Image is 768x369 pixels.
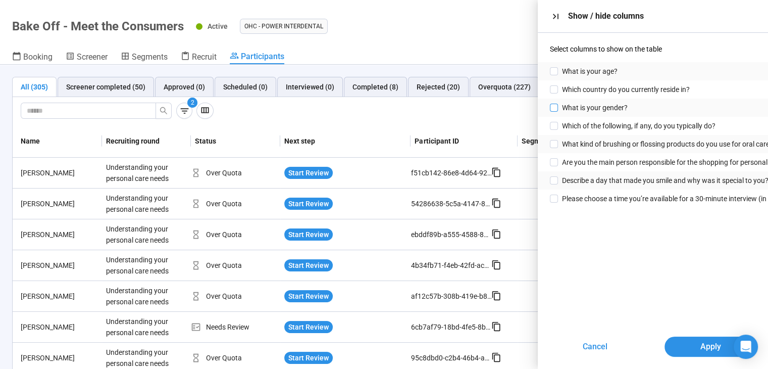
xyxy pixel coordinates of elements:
a: Segments [121,51,168,64]
div: Over Quota [191,167,280,178]
span: Start Review [288,167,329,178]
div: ebddf89b-a555-4588-82f9-5ec8becb7b48 [411,229,491,240]
span: Booking [23,52,53,62]
button: Start Review [284,198,333,210]
span: Apply [700,340,721,353]
span: Participants [241,52,284,61]
button: Start Review [284,167,333,179]
div: Understanding your personal care needs [102,189,178,219]
div: f51cb142-86e8-4d64-92c0-7cbc21a75c0a [411,167,491,178]
th: Status [191,125,280,158]
span: What is your gender? [562,102,628,113]
div: [PERSON_NAME] [17,291,102,302]
span: Cancel [583,340,607,353]
div: Over Quota [191,229,280,240]
div: 54286638-5c5a-4147-855d-bf8449b51dac [411,198,491,209]
th: Participant ID [411,125,518,158]
div: Needs Review [191,321,280,333]
span: Which of the following, if any, do you typically do? [562,120,715,131]
div: af12c57b-308b-419e-b88e-b3416a2e67c5 [411,291,491,302]
div: All (305) [21,81,48,93]
a: Booking [12,51,53,64]
span: Screener [77,52,108,62]
th: Next step [280,125,411,158]
div: [PERSON_NAME] [17,229,102,240]
th: Recruiting round [102,125,191,158]
span: Start Review [288,260,329,271]
span: 2 [191,99,194,106]
button: search [156,103,172,119]
span: Start Review [288,229,329,240]
div: Overquota (227) [478,81,531,93]
div: Understanding your personal care needs [102,219,178,250]
div: Screener completed (50) [66,81,145,93]
span: Start Review [288,352,329,363]
span: Which country do you currently reside in? [562,84,690,95]
span: Start Review [288,291,329,302]
span: search [160,107,168,115]
sup: 2 [187,98,197,108]
th: Segments [518,125,636,158]
div: Understanding your personal care needs [102,250,178,281]
div: Completed (8) [352,81,398,93]
div: Scheduled (0) [223,81,268,93]
h1: Bake Off - Meet the Consumers [12,19,184,33]
div: [PERSON_NAME] [17,260,102,271]
div: 6cb7af79-18bd-4fe5-8b85-8cee2e9edff0 [411,321,491,333]
div: Rejected (20) [417,81,460,93]
div: Select columns to show on the table [550,45,756,53]
span: Segments [132,52,168,62]
a: Screener [66,51,108,64]
a: Recruit [181,51,217,64]
div: Approved (0) [164,81,205,93]
button: Start Review [284,259,333,271]
div: 4b34fb71-f4eb-42fd-acc2-ae53661af77e [411,260,491,271]
button: Start Review [284,352,333,364]
div: Over Quota [191,260,280,271]
button: Start Review [284,321,333,333]
div: Understanding your personal care needs [102,312,178,342]
span: OHC - Power Interdental [244,21,323,31]
th: Name [13,125,102,158]
button: Apply [664,337,757,357]
div: Open Intercom Messenger [734,335,758,359]
div: Over Quota [191,352,280,363]
div: Over Quota [191,198,280,209]
div: [PERSON_NAME] [17,352,102,363]
div: Show / hide columns [568,10,752,22]
a: Participants [230,51,284,64]
div: [PERSON_NAME] [17,321,102,333]
div: Interviewed (0) [286,81,334,93]
div: Understanding your personal care needs [102,158,178,188]
div: [PERSON_NAME] [17,167,102,178]
button: Start Review [284,228,333,241]
div: Understanding your personal care needs [102,281,178,311]
span: Start Review [288,321,329,333]
button: Start Review [284,290,333,302]
div: 95c8dbd0-c2b4-46b4-a699-4d92d537419c [411,352,491,363]
span: Active [208,22,228,30]
span: Recruit [192,52,217,62]
div: [PERSON_NAME] [17,198,102,209]
div: Over Quota [191,291,280,302]
button: Cancel [549,337,642,357]
span: Start Review [288,198,329,209]
span: What is your age? [562,66,618,77]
